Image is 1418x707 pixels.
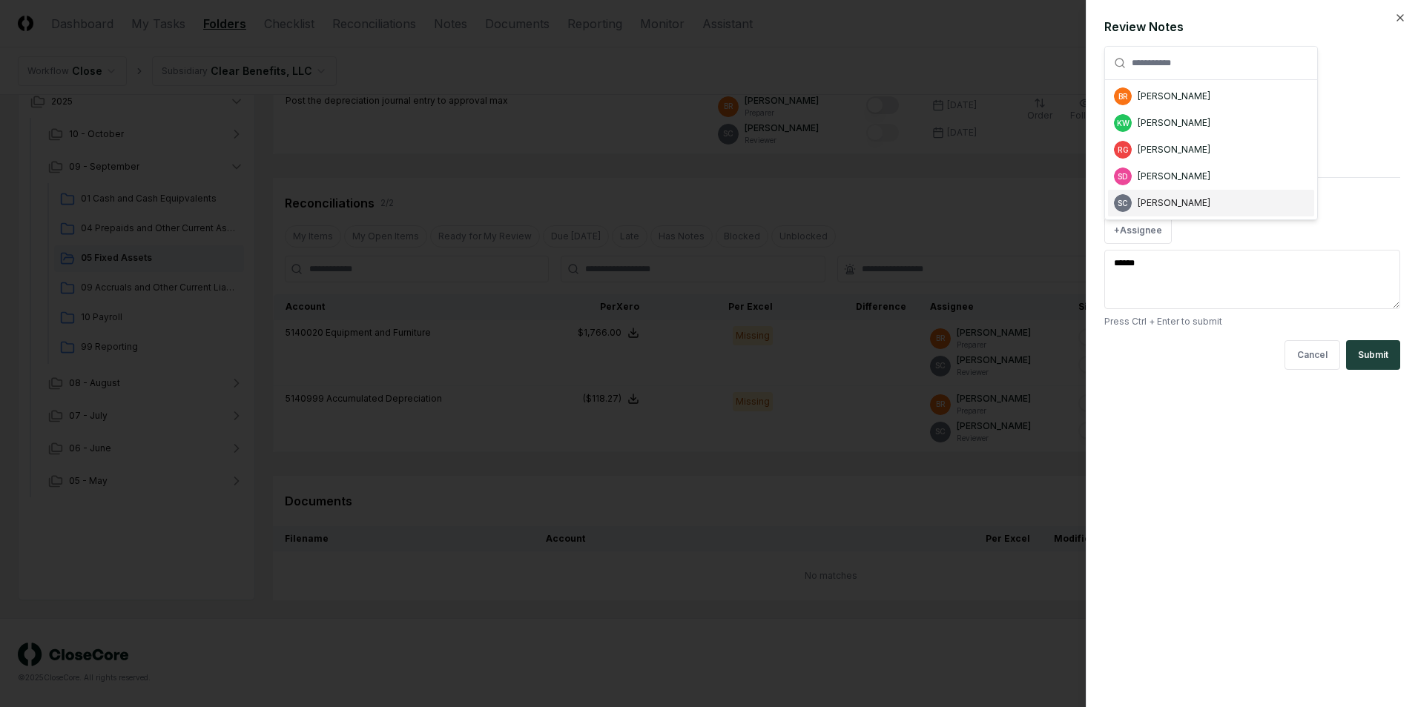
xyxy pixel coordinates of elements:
[1118,145,1129,156] span: RG
[1138,170,1210,183] div: [PERSON_NAME]
[1117,118,1130,129] span: KW
[1138,196,1210,210] div: [PERSON_NAME]
[1104,315,1400,328] p: Press Ctrl + Enter to submit
[1118,171,1128,182] span: SD
[1285,340,1340,370] button: Cancel
[1118,198,1128,209] span: SC
[1138,116,1210,130] div: [PERSON_NAME]
[1104,217,1172,244] button: +Assignee
[1138,90,1210,103] div: [PERSON_NAME]
[1138,143,1210,156] div: [PERSON_NAME]
[1105,80,1317,219] div: Suggestions
[1346,340,1400,370] button: Submit
[1104,18,1400,36] div: Review Notes
[1118,91,1128,102] span: BR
